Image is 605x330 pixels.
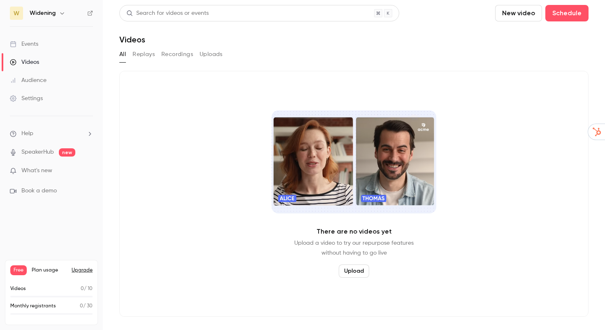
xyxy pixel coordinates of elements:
[119,48,126,61] button: All
[80,304,83,309] span: 0
[81,286,84,291] span: 0
[32,267,67,274] span: Plan usage
[21,187,57,195] span: Book a demo
[316,227,392,236] p: There are no videos yet
[10,40,38,48] div: Events
[339,264,369,278] button: Upload
[10,129,93,138] li: help-dropdown-opener
[21,148,54,157] a: SpeakerHub
[10,58,39,66] div: Videos
[30,9,56,17] h6: Widening
[126,9,209,18] div: Search for videos or events
[21,129,33,138] span: Help
[133,48,155,61] button: Replays
[59,148,75,157] span: new
[10,285,26,293] p: Videos
[83,167,93,175] iframe: Noticeable Trigger
[21,166,52,175] span: What's new
[119,35,145,44] h1: Videos
[81,285,93,293] p: / 10
[10,94,43,103] div: Settings
[495,5,542,21] button: New video
[14,9,19,18] span: W
[200,48,223,61] button: Uploads
[80,302,93,310] p: / 30
[10,302,56,310] p: Monthly registrants
[10,76,47,84] div: Audience
[294,238,414,258] p: Upload a video to try our repurpose features without having to go live
[10,265,27,275] span: Free
[72,267,93,274] button: Upgrade
[545,5,589,21] button: Schedule
[119,5,589,325] section: Videos
[161,48,193,61] button: Recordings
